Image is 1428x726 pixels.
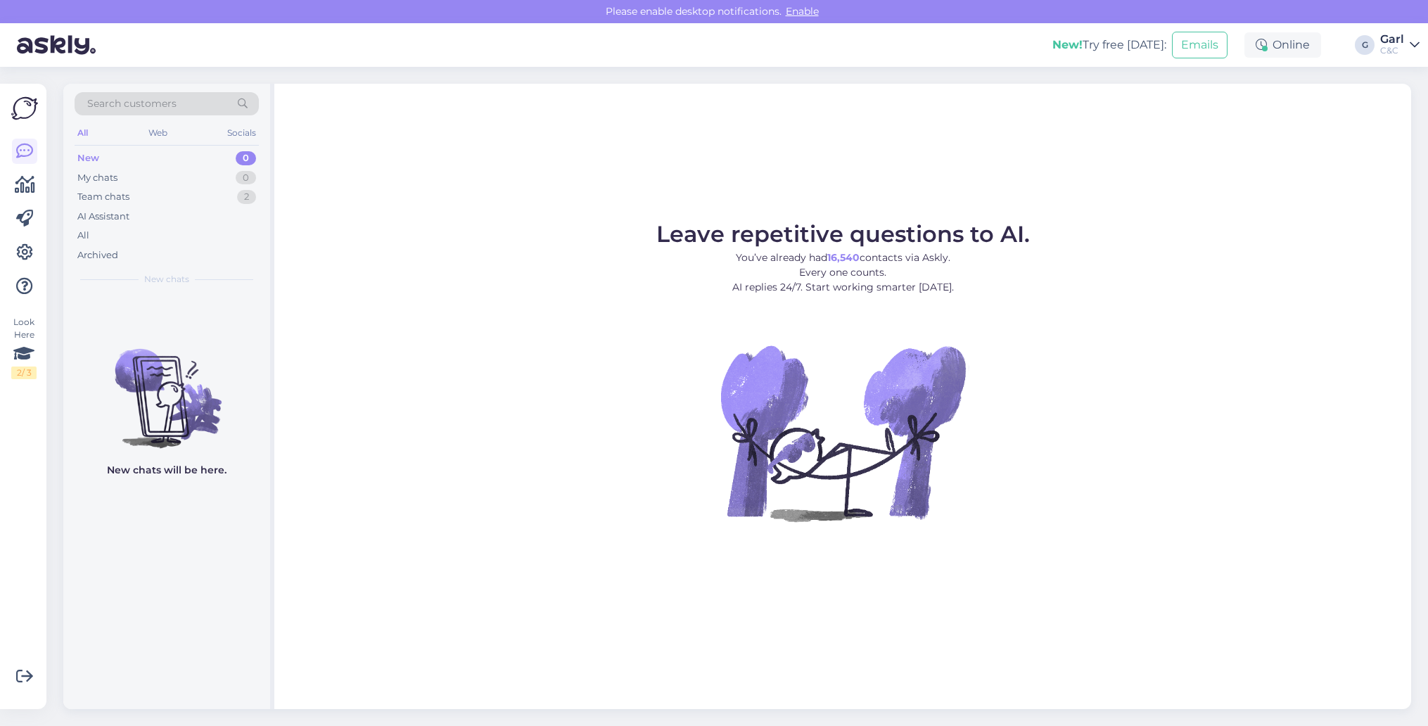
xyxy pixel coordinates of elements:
[77,229,89,243] div: All
[144,273,189,286] span: New chats
[77,210,129,224] div: AI Assistant
[1244,32,1321,58] div: Online
[11,95,38,122] img: Askly Logo
[11,316,37,379] div: Look Here
[77,171,117,185] div: My chats
[1172,32,1228,58] button: Emails
[11,367,37,379] div: 2 / 3
[77,190,129,204] div: Team chats
[1380,45,1404,56] div: C&C
[1052,38,1083,51] b: New!
[236,151,256,165] div: 0
[237,190,256,204] div: 2
[656,250,1030,295] p: You’ve already had contacts via Askly. Every one counts. AI replies 24/7. Start working smarter [...
[1380,34,1404,45] div: Garl
[1355,35,1375,55] div: G
[77,151,99,165] div: New
[75,124,91,142] div: All
[63,324,270,450] img: No chats
[87,96,177,111] span: Search customers
[224,124,259,142] div: Socials
[107,463,227,478] p: New chats will be here.
[1380,34,1420,56] a: GarlC&C
[146,124,170,142] div: Web
[827,251,860,264] b: 16,540
[236,171,256,185] div: 0
[77,248,118,262] div: Archived
[656,220,1030,248] span: Leave repetitive questions to AI.
[1052,37,1166,53] div: Try free [DATE]:
[716,306,969,559] img: No Chat active
[782,5,823,18] span: Enable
